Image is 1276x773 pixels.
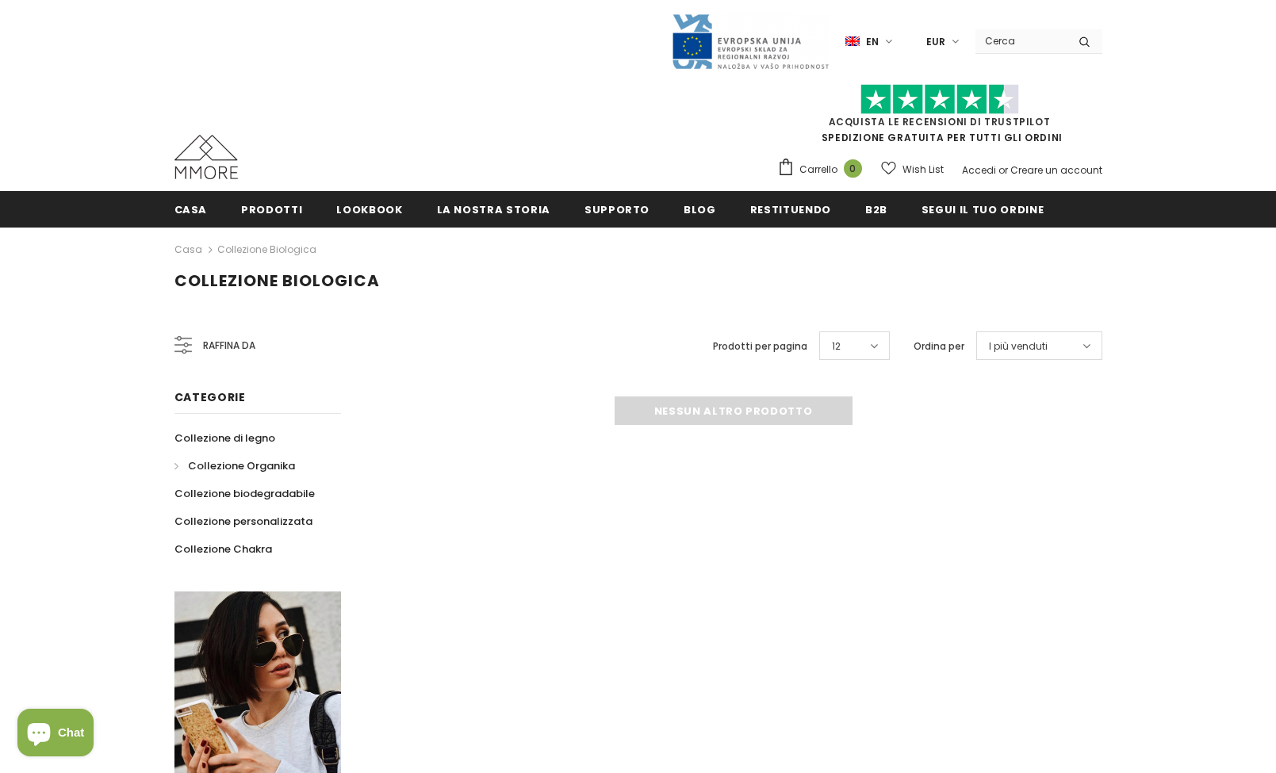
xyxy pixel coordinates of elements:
span: or [998,163,1008,177]
img: Javni Razpis [671,13,830,71]
span: Blog [684,202,716,217]
span: Collezione biodegradabile [174,486,315,501]
img: i-lang-1.png [845,35,860,48]
span: Raffina da [203,337,255,354]
img: Casi MMORE [174,135,238,179]
a: Creare un account [1010,163,1102,177]
a: Collezione biodegradabile [174,480,315,507]
label: Prodotti per pagina [713,339,807,354]
a: La nostra storia [437,191,550,227]
a: Acquista le recensioni di TrustPilot [829,115,1051,128]
a: Collezione Chakra [174,535,272,563]
span: Carrello [799,162,837,178]
a: supporto [584,191,649,227]
a: Restituendo [750,191,831,227]
span: 0 [844,159,862,178]
a: Blog [684,191,716,227]
a: Accedi [962,163,996,177]
span: I più venduti [989,339,1048,354]
span: Collezione Organika [188,458,295,473]
a: Collezione Organika [174,452,295,480]
span: Categorie [174,389,246,405]
span: Restituendo [750,202,831,217]
span: supporto [584,202,649,217]
a: Lookbook [336,191,402,227]
a: Javni Razpis [671,34,830,48]
a: Segui il tuo ordine [922,191,1044,227]
span: Collezione personalizzata [174,514,312,529]
span: La nostra storia [437,202,550,217]
input: Search Site [975,29,1067,52]
a: Wish List [881,155,944,183]
a: Collezione di legno [174,424,275,452]
a: Casa [174,240,202,259]
span: Prodotti [241,202,302,217]
span: Collezione biologica [174,270,380,292]
span: 12 [832,339,841,354]
span: B2B [865,202,887,217]
a: Collezione biologica [217,243,316,256]
a: Casa [174,191,208,227]
a: B2B [865,191,887,227]
label: Ordina per [914,339,964,354]
span: Segui il tuo ordine [922,202,1044,217]
span: Lookbook [336,202,402,217]
span: Collezione Chakra [174,541,272,557]
span: Wish List [902,162,944,178]
a: Carrello 0 [777,158,870,182]
a: Prodotti [241,191,302,227]
a: Collezione personalizzata [174,507,312,535]
span: EUR [926,34,945,50]
span: Casa [174,202,208,217]
span: Collezione di legno [174,431,275,446]
img: Fidati di Pilot Stars [860,84,1019,115]
span: en [866,34,879,50]
span: SPEDIZIONE GRATUITA PER TUTTI GLI ORDINI [777,91,1102,144]
inbox-online-store-chat: Shopify online store chat [13,709,98,760]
